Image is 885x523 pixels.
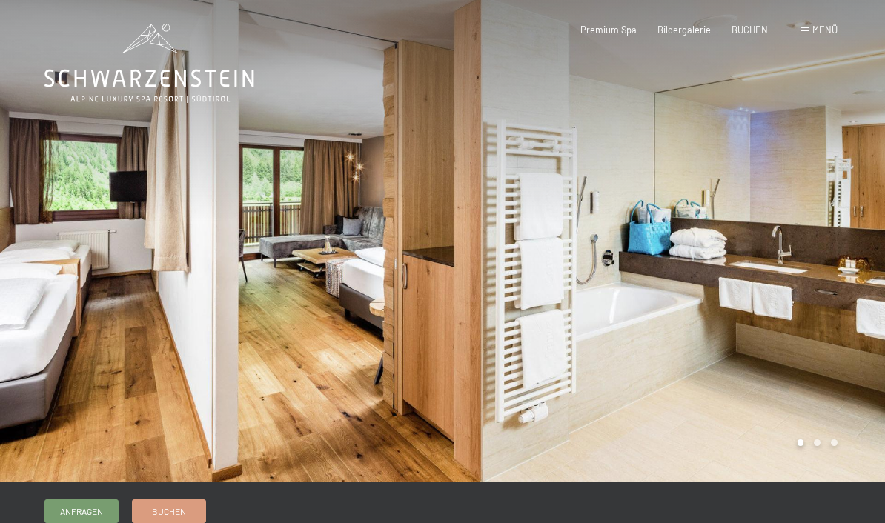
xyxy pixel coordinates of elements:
a: BUCHEN [732,24,768,36]
a: Buchen [133,500,205,522]
a: Anfragen [45,500,118,522]
span: Buchen [152,505,186,518]
span: Anfragen [60,505,103,518]
a: Premium Spa [580,24,637,36]
a: Bildergalerie [657,24,711,36]
span: Menü [812,24,838,36]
